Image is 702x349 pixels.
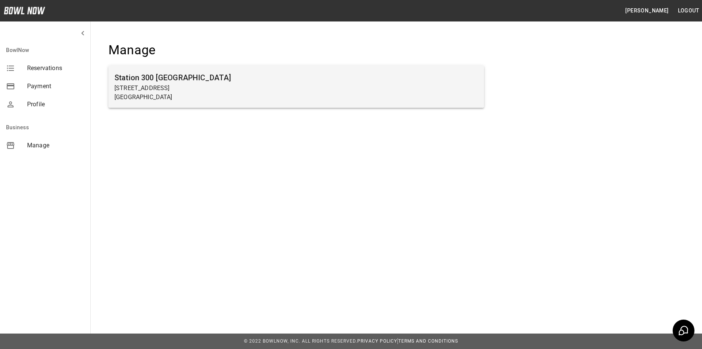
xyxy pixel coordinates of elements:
[244,338,357,344] span: © 2022 BowlNow, Inc. All Rights Reserved.
[27,141,84,150] span: Manage
[27,64,84,73] span: Reservations
[27,100,84,109] span: Profile
[108,42,484,58] h4: Manage
[675,4,702,18] button: Logout
[622,4,672,18] button: [PERSON_NAME]
[27,82,84,91] span: Payment
[398,338,458,344] a: Terms and Conditions
[114,84,478,93] p: [STREET_ADDRESS]
[114,72,478,84] h6: Station 300 [GEOGRAPHIC_DATA]
[4,7,45,14] img: logo
[114,93,478,102] p: [GEOGRAPHIC_DATA]
[357,338,397,344] a: Privacy Policy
